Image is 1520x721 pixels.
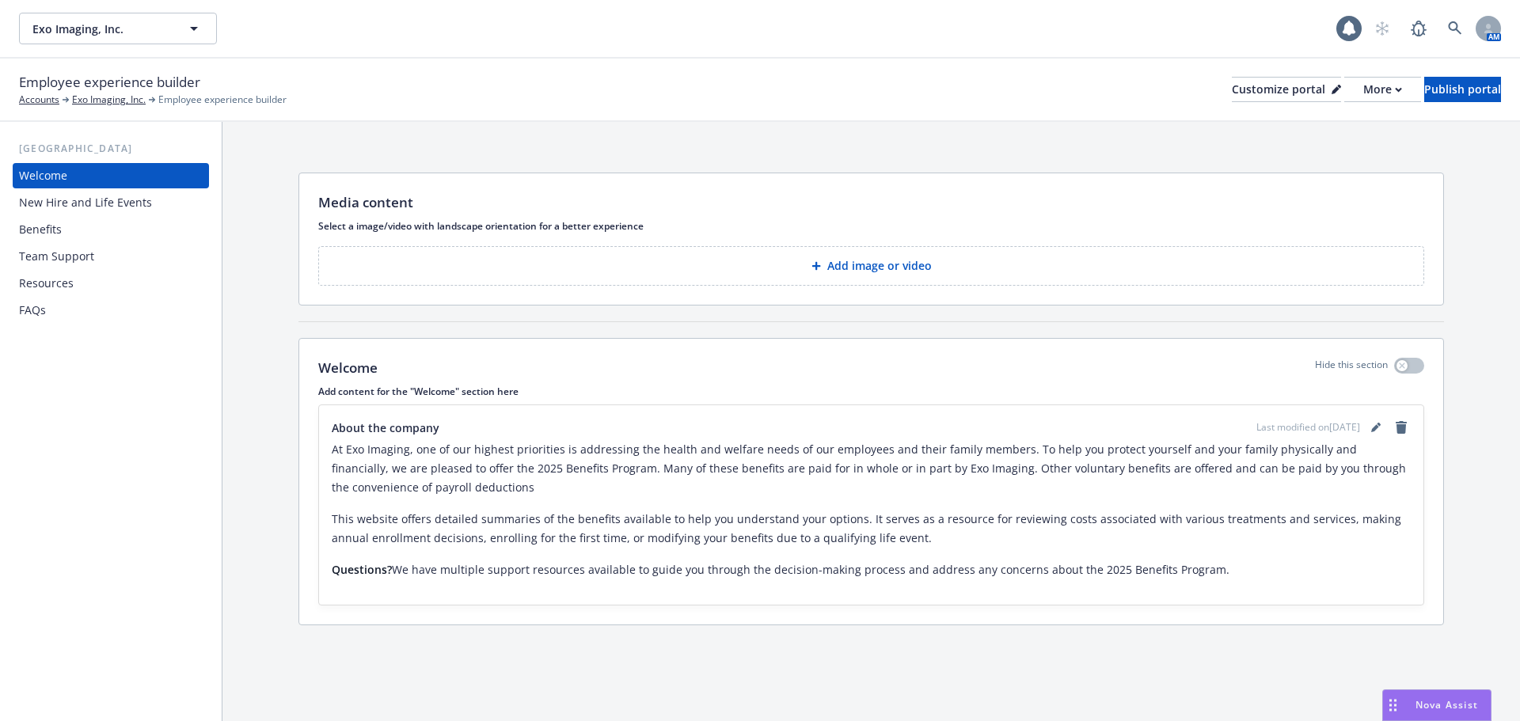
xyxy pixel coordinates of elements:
p: Welcome [318,358,378,378]
a: New Hire and Life Events [13,190,209,215]
a: FAQs [13,298,209,323]
span: Employee experience builder [19,72,200,93]
p: Add content for the "Welcome" section here [318,385,1424,398]
button: More [1344,77,1421,102]
div: Team Support [19,244,94,269]
button: Add image or video [318,246,1424,286]
a: Team Support [13,244,209,269]
div: New Hire and Life Events [19,190,152,215]
div: FAQs [19,298,46,323]
p: This website offers detailed summaries of the benefits available to help you understand your opti... [332,510,1411,548]
span: About the company [332,419,439,436]
a: Accounts [19,93,59,107]
p: At Exo Imaging, one of our highest priorities is addressing the health and welfare needs of our e... [332,440,1411,497]
a: Start snowing [1366,13,1398,44]
div: [GEOGRAPHIC_DATA] [13,141,209,157]
p: Hide this section [1315,358,1388,378]
button: Nova Assist [1382,689,1491,721]
p: Add image or video [827,258,932,274]
div: Drag to move [1383,690,1403,720]
span: Employee experience builder [158,93,287,107]
a: Benefits [13,217,209,242]
a: Resources [13,271,209,296]
a: remove [1392,418,1411,437]
button: Publish portal [1424,77,1501,102]
a: Exo Imaging, Inc. [72,93,146,107]
div: Benefits [19,217,62,242]
strong: Questions? [332,562,392,577]
div: Publish portal [1424,78,1501,101]
a: Search [1439,13,1471,44]
a: Report a Bug [1403,13,1434,44]
button: Exo Imaging, Inc. [19,13,217,44]
p: Select a image/video with landscape orientation for a better experience [318,219,1424,233]
span: Last modified on [DATE] [1256,420,1360,434]
button: Customize portal [1232,77,1341,102]
div: Welcome [19,163,67,188]
a: editPencil [1366,418,1385,437]
div: Customize portal [1232,78,1341,101]
a: Welcome [13,163,209,188]
p: Media content [318,192,413,213]
span: Exo Imaging, Inc. [32,21,169,37]
div: Resources [19,271,74,296]
p: We have multiple support resources available to guide you through the decision-making process and... [332,560,1411,579]
span: Nova Assist [1415,698,1478,712]
div: More [1363,78,1402,101]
